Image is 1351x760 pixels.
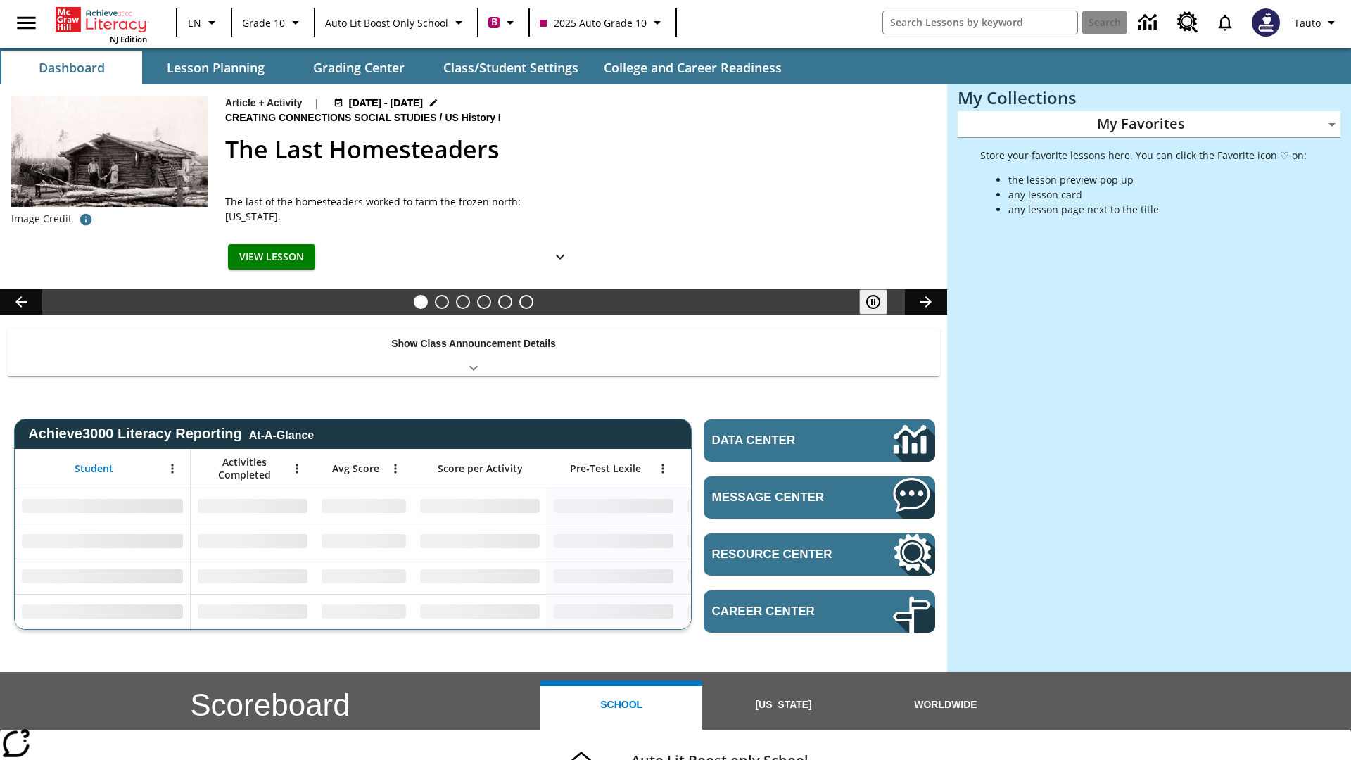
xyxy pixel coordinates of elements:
button: [US_STATE] [702,680,864,730]
img: Avatar [1252,8,1280,37]
span: Student [75,462,113,475]
span: Data Center [712,433,845,448]
div: At-A-Glance [249,426,314,442]
img: Black and white photo from the early 20th century of a couple in front of a log cabin with a hors... [11,96,208,207]
div: No Data, [680,559,814,594]
button: Aug 24 - Aug 24 Choose Dates [331,96,442,110]
button: Slide 4 Defining Our Government's Purpose [477,295,491,309]
div: No Data, [315,559,413,594]
p: Store your favorite lessons here. You can click the Favorite icon ♡ on: [980,148,1307,163]
a: Resource Center, Will open in new tab [704,533,935,576]
span: / [440,112,443,123]
span: Career Center [712,604,851,619]
button: Worldwide [865,680,1027,730]
button: Slide 3 Climbing Mount Tai [456,295,470,309]
div: No Data, [680,594,814,629]
span: | [314,96,319,110]
span: EN [188,15,201,30]
span: NJ Edition [110,34,147,44]
a: Message Center [704,476,935,519]
span: Pre-Test Lexile [570,462,641,475]
button: Slide 6 Career Lesson [519,295,533,309]
input: search field [883,11,1077,34]
a: Data Center [704,419,935,462]
span: Grade 10 [242,15,285,30]
h3: My Collections [958,88,1340,108]
div: No Data, [315,524,413,559]
span: 2025 Auto Grade 10 [540,15,647,30]
button: Grading Center [288,51,429,84]
span: Achieve3000 Literacy Reporting [28,426,314,442]
div: Pause [859,289,901,315]
h2: The Last Homesteaders [225,132,930,167]
button: Open Menu [385,458,406,479]
span: Avg Score [332,462,379,475]
button: School [540,680,702,730]
button: Slide 5 Pre-release lesson [498,295,512,309]
button: Lesson Planning [145,51,286,84]
span: Auto Lit Boost only School [325,15,448,30]
div: The last of the homesteaders worked to farm the frozen north: [US_STATE]. [225,194,577,224]
span: Tauto [1294,15,1321,30]
div: Home [56,4,147,44]
button: Class: 2025 Auto Grade 10, Select your class [534,10,671,35]
button: Profile/Settings [1288,10,1345,35]
div: No Data, [191,524,315,559]
span: Activities Completed [198,456,291,481]
p: Image Credit [11,212,72,226]
button: Lesson carousel, Next [905,289,947,315]
button: Dashboard [1,51,142,84]
button: View Lesson [228,244,315,270]
span: Score per Activity [438,462,523,475]
li: the lesson preview pop up [1008,172,1307,187]
span: [DATE] - [DATE] [349,96,423,110]
button: Boost Class color is violet red. Change class color [483,10,524,35]
button: Slide 2 Remembering Justice O'Connor [435,295,449,309]
div: No Data, [315,594,413,629]
button: Class/Student Settings [432,51,590,84]
button: Open side menu [6,2,47,44]
button: School: Auto Lit Boost only School, Select your school [319,10,473,35]
li: any lesson page next to the title [1008,202,1307,217]
span: US History I [445,110,503,126]
p: Show Class Announcement Details [391,336,556,351]
a: Notifications [1207,4,1243,41]
div: No Data, [191,488,315,524]
button: Language: EN, Select a language [182,10,227,35]
button: Show Details [546,244,574,270]
span: Creating Connections Social Studies [225,110,440,126]
button: Open Menu [652,458,673,479]
div: No Data, [315,488,413,524]
a: Data Center [1130,4,1169,42]
p: Article + Activity [225,96,303,110]
button: College and Career Readiness [592,51,793,84]
span: Resource Center [712,547,851,562]
button: Slide 1 The Last Homesteaders [414,295,428,309]
div: No Data, [191,594,315,629]
div: Show Class Announcement Details [7,328,940,376]
div: No Data, [680,488,814,524]
span: Message Center [712,490,851,505]
div: No Data, [191,559,315,594]
button: Select a new avatar [1243,4,1288,41]
div: No Data, [680,524,814,559]
a: Home [56,6,147,34]
button: Open Menu [162,458,183,479]
span: B [491,13,497,31]
a: Career Center [704,590,935,633]
button: Grade: Grade 10, Select a grade [236,10,310,35]
button: Open Menu [286,458,307,479]
span: The last of the homesteaders worked to farm the frozen north: Alaska. [225,194,577,224]
a: Resource Center, Will open in new tab [1169,4,1207,42]
li: any lesson card [1008,187,1307,202]
button: Image credit: Frank and Frances Carpenter collection/Library of Congress [72,207,100,232]
div: My Favorites [958,111,1340,138]
button: Pause [859,289,887,315]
